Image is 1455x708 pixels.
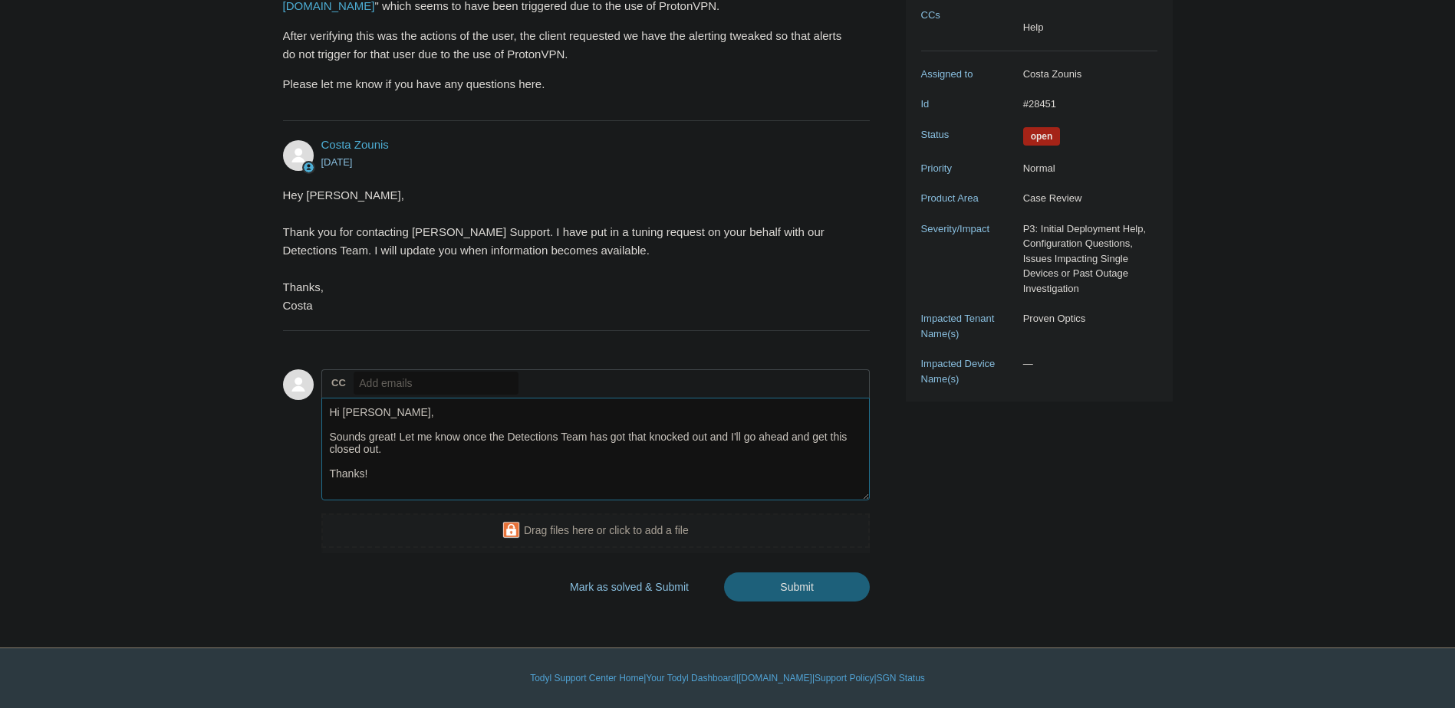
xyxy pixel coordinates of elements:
li: Help [1023,20,1044,35]
dt: Impacted Tenant Name(s) [921,311,1016,341]
input: Submit [724,572,870,601]
dd: Proven Optics [1016,311,1157,326]
dd: Normal [1016,161,1157,176]
dt: Id [921,97,1016,112]
a: Costa Zounis [321,138,389,151]
dt: Priority [921,161,1016,176]
div: Hey [PERSON_NAME], Thank you for contacting [PERSON_NAME] Support. I have put in a tuning request... [283,186,855,315]
dt: Assigned to [921,67,1016,82]
input: Add emails [354,372,518,395]
time: 09/26/2025, 12:11 [321,156,353,168]
a: SGN Status [877,671,925,685]
a: Your Todyl Dashboard [646,671,736,685]
a: Support Policy [815,671,874,685]
dd: Case Review [1016,191,1157,206]
dd: P3: Initial Deployment Help, Configuration Questions, Issues Impacting Single Devices or Past Out... [1016,221,1157,297]
dd: #28451 [1016,97,1157,112]
dt: Product Area [921,191,1016,206]
p: Please let me know if you have any questions here. [283,75,855,93]
dt: Severity/Impact [921,221,1016,237]
a: Todyl Support Center Home [530,671,644,685]
dd: Costa Zounis [1016,67,1157,82]
dd: — [1016,356,1157,372]
button: Mark as solved & Submit [549,572,709,601]
dt: CCs [921,8,1016,23]
p: After verifying this was the actions of the user, the client requested we have the alerting tweak... [283,27,855,64]
a: [DOMAIN_NAME] [739,671,812,685]
div: | | | | [283,671,1173,685]
span: We are working on a response for you [1023,127,1061,146]
dt: Status [921,127,1016,143]
label: CC [331,372,346,395]
dt: Impacted Device Name(s) [921,356,1016,386]
textarea: Add your reply [321,398,871,501]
